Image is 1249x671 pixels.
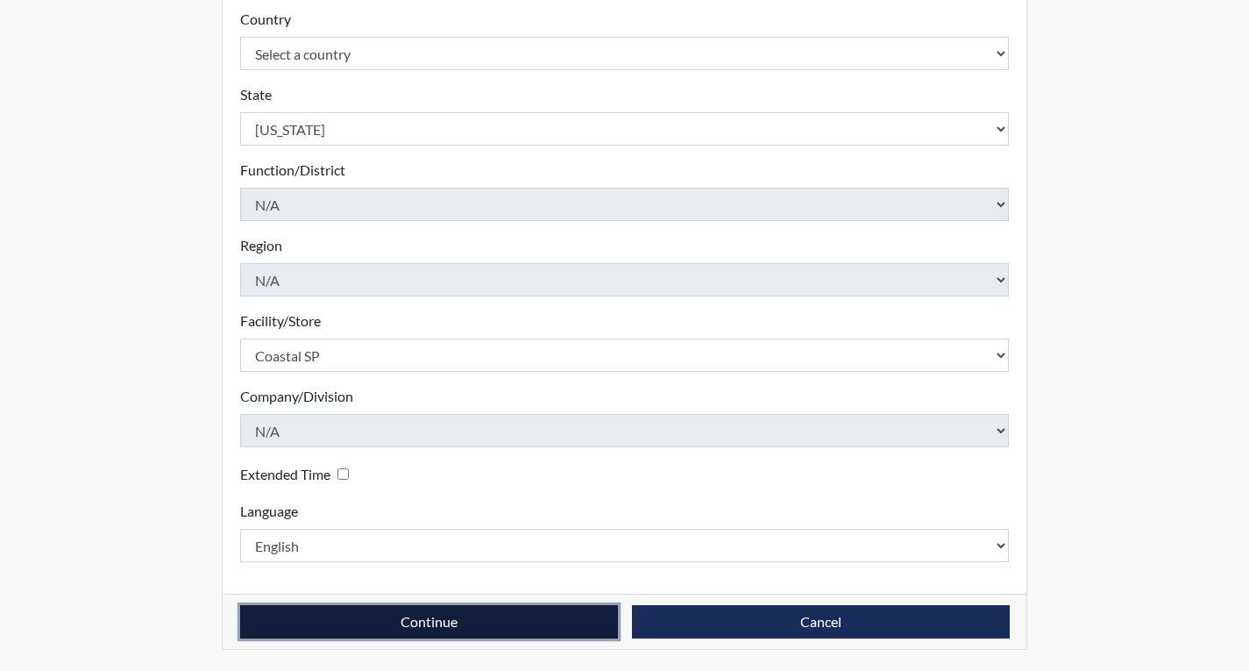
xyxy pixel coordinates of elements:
label: Company/Division [240,386,353,407]
button: Cancel [632,605,1010,639]
label: State [240,84,272,105]
button: Continue [240,605,618,639]
div: Checking this box will provide the interviewee with an accomodation of extra time to answer each ... [240,461,356,487]
label: Function/District [240,160,345,181]
label: Facility/Store [240,311,321,332]
label: Extended Time [240,464,330,485]
label: Language [240,501,298,522]
label: Country [240,9,291,30]
label: Region [240,235,282,256]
